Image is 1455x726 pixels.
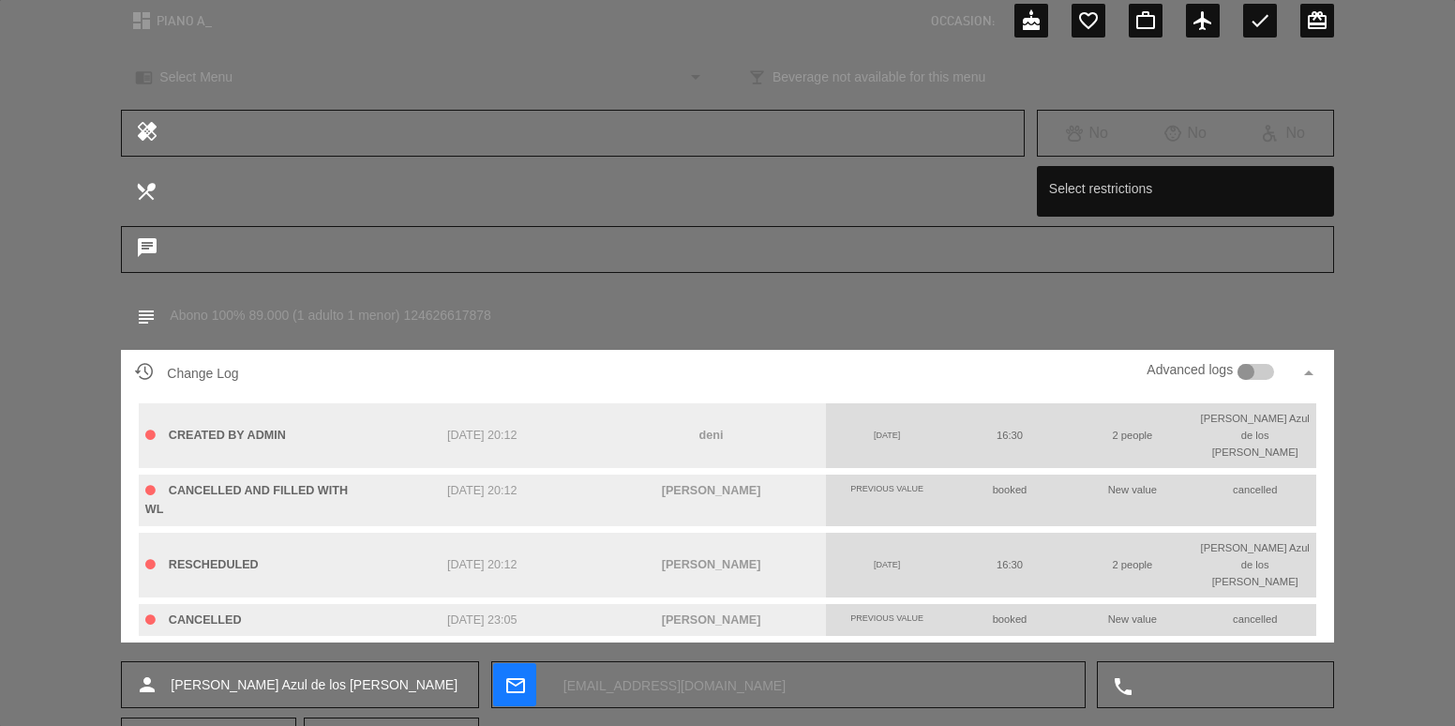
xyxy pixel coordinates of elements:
i: chrome_reader_mode [135,68,153,86]
label: Advanced logs [1147,359,1233,381]
span: [PERSON_NAME] Azul de los [PERSON_NAME] [171,674,457,696]
span: CANCELLED AND FILLED WITH WL [145,484,348,517]
span: cancelled [1233,484,1277,495]
span: [DATE] [874,431,900,440]
i: healing [136,120,158,146]
i: local_dining [135,180,156,201]
span: Beverage not available for this menu [772,67,985,88]
i: favorite_border [1077,9,1100,32]
div: No [1136,121,1235,145]
i: work_outline [1134,9,1157,32]
i: local_bar [748,68,766,86]
span: 16:30 [997,559,1023,570]
i: mail_outline [504,674,525,695]
span: PIANO A_ [157,10,212,32]
div: No [1235,121,1333,145]
span: [DATE] 20:12 [447,429,517,442]
i: airplanemode_active [1192,9,1214,32]
span: New value [1108,484,1157,495]
span: Previous value [850,613,923,623]
span: CANCELLED [169,613,242,627]
span: 2 people [1112,430,1152,441]
span: 16:30 [997,430,1023,441]
span: deni [699,429,724,442]
div: No [1038,121,1136,145]
span: CREATED BY ADMIN [169,429,286,442]
i: person [136,673,158,696]
i: dashboard [130,9,153,32]
span: [PERSON_NAME] [662,613,761,627]
span: RESCHEDULED [169,558,259,571]
span: 2 people [1112,559,1152,570]
span: OCCASION: [931,10,995,32]
span: [PERSON_NAME] [662,558,761,571]
i: arrow_drop_down [684,66,707,88]
span: Previous value [850,484,923,493]
i: local_phone [1112,675,1132,696]
i: arrow_drop_up [1297,362,1320,385]
span: Change Log [135,362,238,385]
i: check [1249,9,1271,32]
span: [DATE] 23:05 [447,613,517,627]
span: [PERSON_NAME] Azul de los [PERSON_NAME] [1201,542,1310,588]
i: cake [1020,9,1042,32]
span: booked [993,613,1027,625]
span: [DATE] 20:12 [447,484,517,497]
i: card_giftcard [1306,9,1328,32]
span: New value [1108,613,1157,625]
span: booked [993,484,1027,495]
span: [DATE] 20:12 [447,558,517,571]
span: [DATE] [874,560,900,569]
i: subject [135,306,156,326]
span: [PERSON_NAME] Azul de los [PERSON_NAME] [1201,413,1310,459]
span: [PERSON_NAME] [662,484,761,497]
span: Select Menu [159,67,232,88]
span: cancelled [1233,613,1277,625]
i: chat [136,236,158,263]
